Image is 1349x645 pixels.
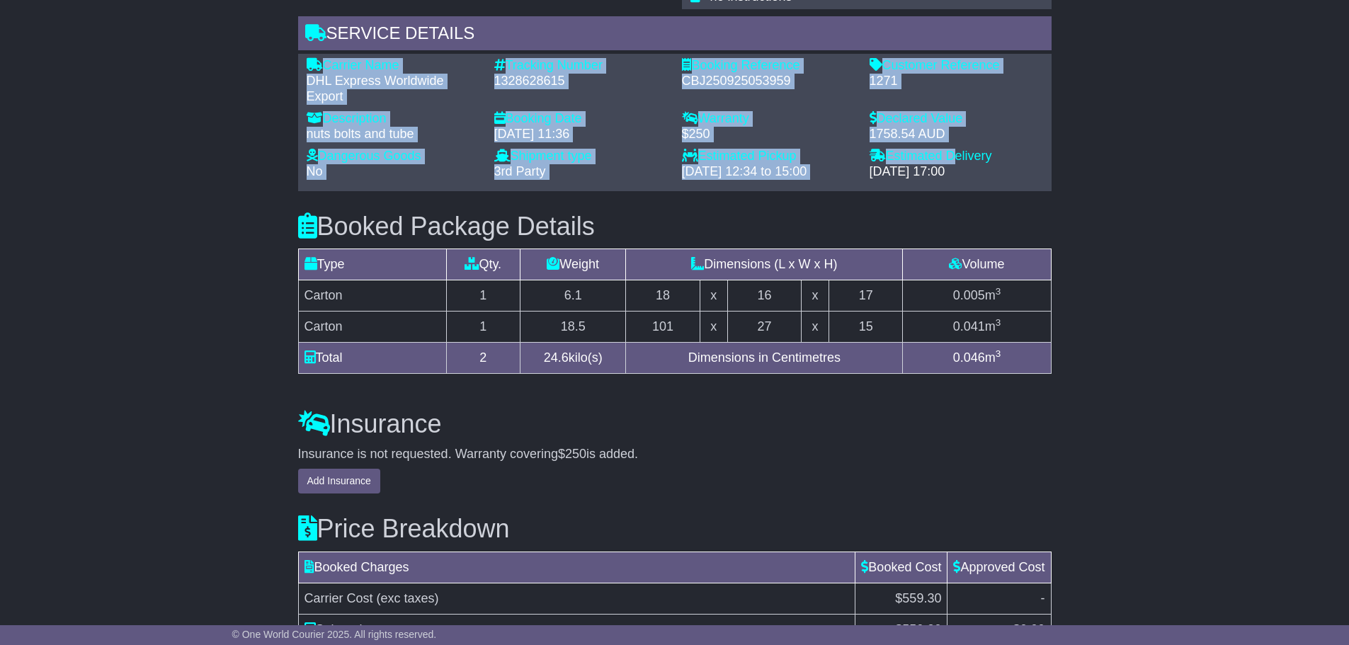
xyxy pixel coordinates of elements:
[996,286,1001,297] sup: 3
[307,58,480,74] div: Carrier Name
[996,348,1001,359] sup: 3
[298,515,1052,543] h3: Price Breakdown
[1041,591,1045,605] span: -
[298,249,446,280] td: Type
[870,149,1043,164] div: Estimated Delivery
[682,149,855,164] div: Estimated Pickup
[520,312,626,343] td: 18.5
[494,58,668,74] div: Tracking Number
[298,410,1052,438] h3: Insurance
[298,469,380,493] button: Add Insurance
[727,312,802,343] td: 27
[947,552,1051,583] td: Approved Cost
[829,280,903,312] td: 17
[870,58,1043,74] div: Customer Reference
[895,591,941,605] span: $559.30
[307,74,480,104] div: DHL Express Worldwide Export
[232,629,437,640] span: © One World Courier 2025. All rights reserved.
[520,280,626,312] td: 6.1
[700,280,727,312] td: x
[855,552,947,583] td: Booked Cost
[298,16,1052,55] div: Service Details
[520,343,626,374] td: kilo(s)
[494,127,668,142] div: [DATE] 11:36
[494,149,668,164] div: Shipment type
[682,127,855,142] div: $250
[494,111,668,127] div: Booking Date
[953,288,985,302] span: 0.005
[802,312,829,343] td: x
[802,280,829,312] td: x
[307,127,480,142] div: nuts bolts and tube
[377,591,439,605] span: (exc taxes)
[903,312,1051,343] td: m
[870,111,1043,127] div: Declared Value
[298,614,855,645] td: Subtotal
[682,164,855,180] div: [DATE] 12:34 to 15:00
[626,312,700,343] td: 101
[682,74,855,89] div: CBJ250925053959
[682,111,855,127] div: Warranty
[446,343,520,374] td: 2
[855,614,947,645] td: $
[304,591,373,605] span: Carrier Cost
[307,149,480,164] div: Dangerous Goods
[494,74,668,89] div: 1328628615
[298,280,446,312] td: Carton
[558,447,586,461] span: $250
[298,343,446,374] td: Total
[298,312,446,343] td: Carton
[446,280,520,312] td: 1
[298,552,855,583] td: Booked Charges
[700,312,727,343] td: x
[903,249,1051,280] td: Volume
[947,614,1051,645] td: $
[903,343,1051,374] td: m
[494,164,546,178] span: 3rd Party
[298,447,1052,462] div: Insurance is not requested. Warranty covering is added.
[298,212,1052,241] h3: Booked Package Details
[307,111,480,127] div: Description
[996,317,1001,328] sup: 3
[307,164,323,178] span: No
[544,350,569,365] span: 24.6
[1020,622,1045,637] span: 0.00
[902,622,941,637] span: 559.30
[870,164,1043,180] div: [DATE] 17:00
[626,280,700,312] td: 18
[903,280,1051,312] td: m
[953,350,985,365] span: 0.046
[520,249,626,280] td: Weight
[870,127,1043,142] div: 1758.54 AUD
[446,312,520,343] td: 1
[682,58,855,74] div: Booking Reference
[829,312,903,343] td: 15
[953,319,985,333] span: 0.041
[626,249,903,280] td: Dimensions (L x W x H)
[727,280,802,312] td: 16
[446,249,520,280] td: Qty.
[870,74,1043,89] div: 1271
[626,343,903,374] td: Dimensions in Centimetres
